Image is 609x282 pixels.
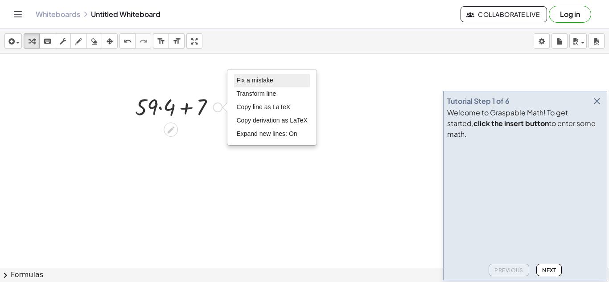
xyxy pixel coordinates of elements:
[11,7,25,21] button: Toggle navigation
[39,33,55,49] button: keyboard
[236,130,297,137] span: Expand new lines: On
[447,96,510,106] div: Tutorial Step 1 of 6
[236,77,273,84] span: Fix a mistake
[549,6,591,23] button: Log in
[135,33,151,49] button: redo
[123,36,132,47] i: undo
[173,36,181,47] i: format_size
[139,36,148,47] i: redo
[236,117,308,124] span: Copy derivation as LaTeX
[157,36,165,47] i: format_size
[461,6,547,22] button: Collaborate Live
[36,10,80,19] a: Whiteboards
[536,264,562,276] button: Next
[473,119,549,128] b: click the insert button
[153,33,169,49] button: format_size
[164,123,178,137] div: Edit math
[542,267,556,274] span: Next
[119,33,136,49] button: undo
[169,33,185,49] button: format_size
[236,103,290,110] span: Copy line as LaTeX
[447,107,603,139] div: Welcome to Graspable Math! To get started, to enter some math.
[43,36,52,47] i: keyboard
[468,10,539,18] span: Collaborate Live
[236,90,276,97] span: Transform line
